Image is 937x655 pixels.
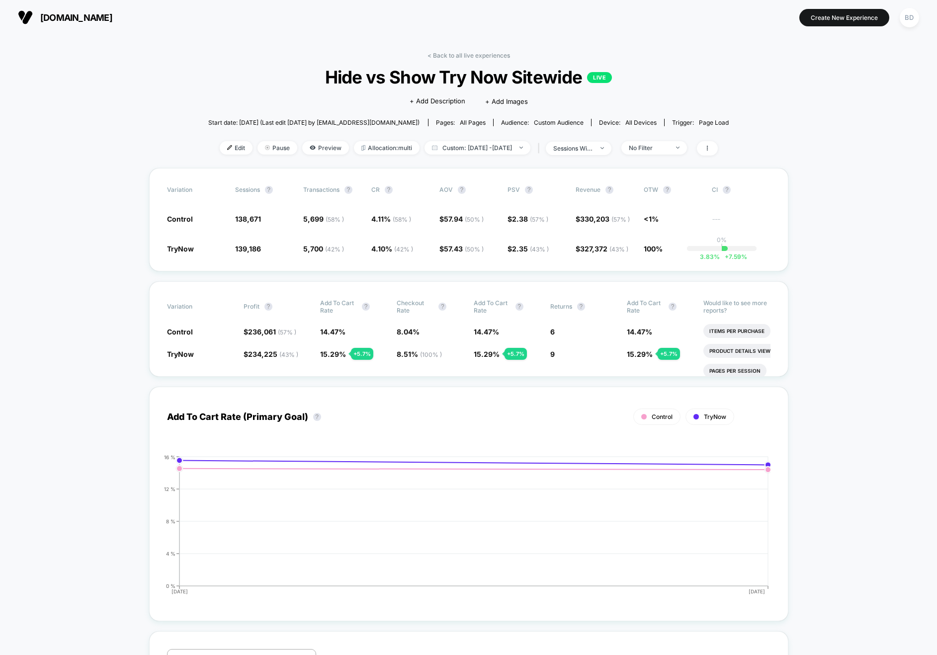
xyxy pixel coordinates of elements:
img: Visually logo [18,10,33,25]
span: ( 57 % ) [530,216,548,223]
span: ( 42 % ) [325,246,344,253]
tspan: [DATE] [749,588,765,594]
div: sessions with impression [553,145,593,152]
button: ? [265,186,273,194]
img: edit [227,145,232,150]
span: Control [167,327,193,336]
div: Trigger: [672,119,729,126]
button: ? [605,186,613,194]
span: $ [576,245,628,253]
img: end [519,147,523,149]
span: Add To Cart Rate [627,299,664,314]
li: Items Per Purchase [703,324,770,338]
span: --- [712,216,770,224]
span: ( 58 % ) [326,216,344,223]
span: 3.83 % [700,253,720,260]
span: Edit [220,141,253,155]
span: $ [508,215,548,223]
span: + [725,253,729,260]
span: $ [244,327,296,336]
span: $ [439,245,484,253]
span: Preview [302,141,349,155]
img: end [676,147,680,149]
button: ? [663,186,671,194]
button: [DOMAIN_NAME] [15,9,115,25]
button: ? [515,303,523,311]
div: + 5.7 % [658,348,680,360]
span: 6 [550,327,555,336]
button: ? [362,303,370,311]
span: Start date: [DATE] (Last edit [DATE] by [EMAIL_ADDRESS][DOMAIN_NAME]) [208,119,420,126]
span: Add To Cart Rate [320,299,357,314]
span: Variation [167,186,222,194]
span: $ [576,215,630,223]
span: Control [167,215,193,223]
div: Pages: [436,119,486,126]
span: 5,700 [303,245,344,253]
span: 5,699 [303,215,344,223]
div: Audience: [501,119,584,126]
button: ? [458,186,466,194]
img: calendar [432,145,437,150]
div: ADD_TO_CART_RATE [157,454,761,603]
span: 7.59 % [720,253,747,260]
span: TryNow [704,413,726,420]
span: 330,203 [580,215,630,223]
tspan: [DATE] [171,588,187,594]
span: | [535,141,546,156]
span: PSV [508,186,520,193]
p: LIVE [587,72,612,83]
span: 15.29 % [320,350,346,358]
span: 327,372 [580,245,628,253]
div: BD [900,8,919,27]
li: Product Details Views Rate [703,344,794,358]
span: all pages [460,119,486,126]
span: 57.43 [444,245,484,253]
span: Custom Audience [534,119,584,126]
span: Returns [550,303,572,310]
img: end [600,147,604,149]
span: Variation [167,299,222,314]
button: ? [264,303,272,311]
span: 9 [550,350,555,358]
p: Would like to see more reports? [703,299,770,314]
span: 14.47 % [474,327,499,336]
li: Pages Per Session [703,364,767,378]
span: 4.11 % [371,215,411,223]
img: rebalance [361,145,365,151]
span: Allocation: multi [354,141,420,155]
span: Transactions [303,186,340,193]
span: 2.35 [512,245,549,253]
button: ? [669,303,677,311]
span: Device: [591,119,664,126]
span: 8.51 % [397,350,442,358]
span: 236,061 [248,327,296,336]
span: 4.10 % [371,245,413,253]
button: ? [385,186,393,194]
button: ? [344,186,352,194]
span: all devices [625,119,657,126]
span: 2.38 [512,215,548,223]
tspan: 12 % [164,486,175,491]
span: $ [244,350,298,358]
span: ( 57 % ) [611,216,630,223]
tspan: 8 % [166,518,175,524]
span: Checkout Rate [397,299,433,314]
span: ( 57 % ) [278,328,296,336]
div: No Filter [629,144,669,152]
span: 139,186 [235,245,261,253]
span: Profit [244,303,259,310]
span: Custom: [DATE] - [DATE] [425,141,530,155]
button: ? [577,303,585,311]
span: <1% [644,215,659,223]
div: + 5.7 % [351,348,373,360]
span: 100% [644,245,663,253]
span: TryNow [167,350,194,358]
span: ( 43 % ) [609,246,628,253]
span: + Add Description [410,96,465,106]
button: BD [897,7,922,28]
button: ? [525,186,533,194]
button: Create New Experience [799,9,889,26]
button: ? [313,413,321,421]
tspan: 16 % [164,454,175,460]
